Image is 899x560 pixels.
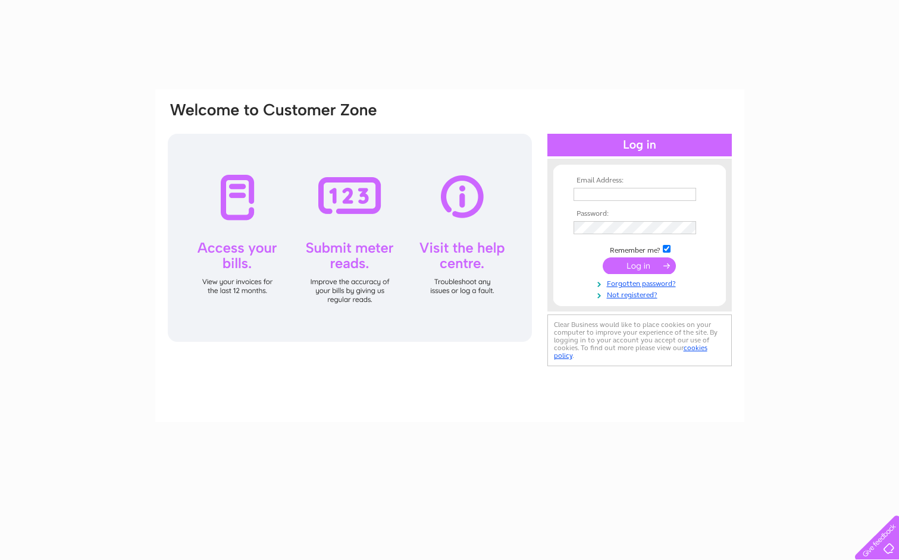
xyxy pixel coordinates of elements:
[571,243,709,255] td: Remember me?
[574,288,709,300] a: Not registered?
[547,314,732,366] div: Clear Business would like to place cookies on your computer to improve your experience of the sit...
[554,344,707,360] a: cookies policy
[574,277,709,288] a: Forgotten password?
[603,257,676,274] input: Submit
[571,177,709,185] th: Email Address:
[571,210,709,218] th: Password:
